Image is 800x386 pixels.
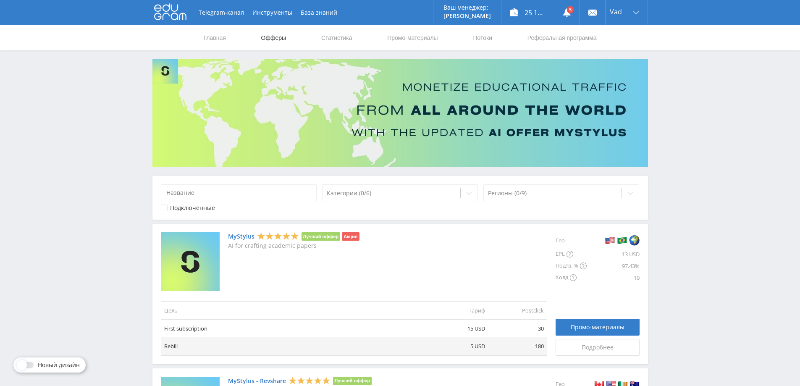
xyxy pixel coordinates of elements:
[556,248,587,260] div: EPL
[556,260,587,272] div: Подтв. %
[203,25,227,50] a: Главная
[472,25,493,50] a: Потоки
[161,337,430,355] td: Rebill
[556,339,640,356] a: Подробнее
[289,376,330,385] div: 5 Stars
[571,324,624,331] span: Промо-материалы
[152,59,648,167] img: Banner
[556,272,587,284] div: Холд
[488,337,547,355] td: 180
[228,242,359,249] p: AI for crafting academic papers
[443,13,491,19] p: [PERSON_NAME]
[430,301,488,319] td: Тариф
[587,260,640,272] div: 97.43%
[257,232,299,241] div: 5 Stars
[38,362,80,368] span: Новый дизайн
[161,301,430,319] td: Цель
[556,232,587,248] div: Гео
[386,25,438,50] a: Промо-материалы
[320,25,353,50] a: Статистика
[228,378,286,384] a: MyStylus - Revshare
[161,320,430,338] td: First subscription
[161,232,220,291] img: MyStylus
[587,248,640,260] div: 13 USD
[342,232,359,241] li: Акция
[302,232,341,241] li: Лучший оффер
[527,25,598,50] a: Реферальная программа
[582,344,614,351] span: Подробнее
[161,184,317,201] input: Название
[610,8,622,15] span: Vad
[443,4,491,11] p: Ваш менеджер:
[260,25,287,50] a: Офферы
[488,320,547,338] td: 30
[556,319,640,336] a: Промо-материалы
[170,205,215,211] div: Подключенные
[430,320,488,338] td: 15 USD
[587,272,640,284] div: 10
[228,233,254,240] a: MyStylus
[333,377,372,385] li: Лучший оффер
[430,337,488,355] td: 5 USD
[488,301,547,319] td: Postclick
